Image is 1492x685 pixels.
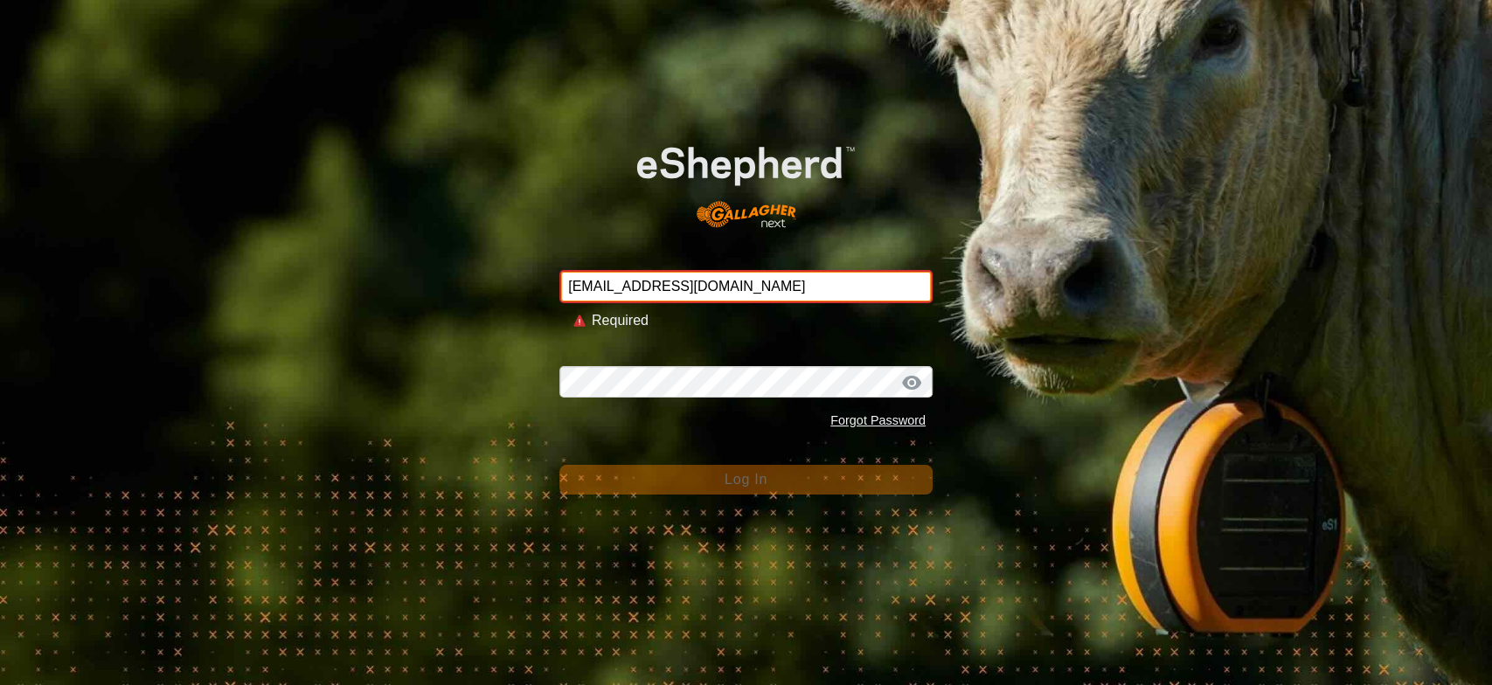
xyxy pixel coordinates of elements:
[725,472,767,487] span: Log In
[559,270,933,303] input: Email Address
[830,413,926,427] a: Forgot Password
[559,465,933,495] button: Log In
[597,115,895,242] img: E-shepherd Logo
[592,310,919,331] div: Required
